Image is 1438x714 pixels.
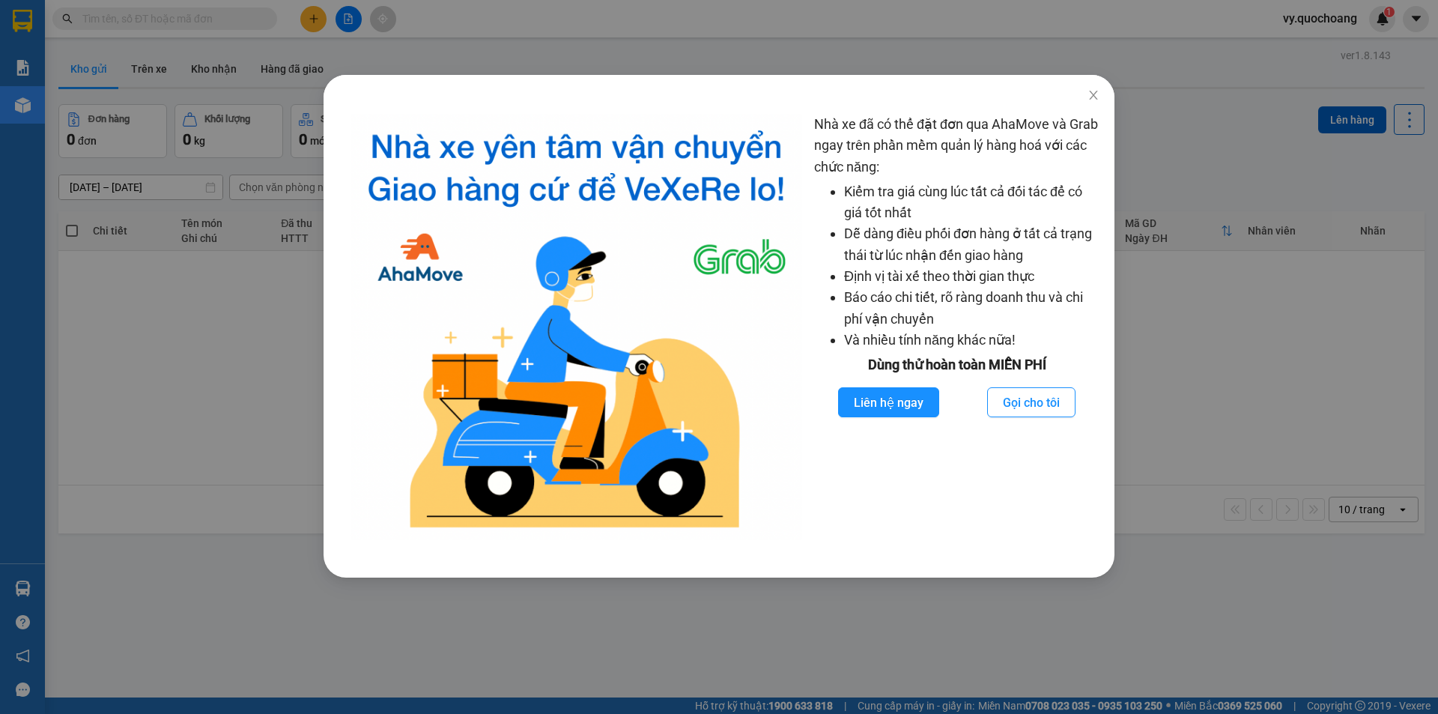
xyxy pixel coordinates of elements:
li: Và nhiều tính năng khác nữa! [844,330,1099,351]
span: Liên hệ ngay [854,393,923,412]
button: Liên hệ ngay [838,387,939,417]
li: Dễ dàng điều phối đơn hàng ở tất cả trạng thái từ lúc nhận đến giao hàng [844,223,1099,266]
li: Báo cáo chi tiết, rõ ràng doanh thu và chi phí vận chuyển [844,287,1099,330]
button: Gọi cho tôi [987,387,1076,417]
div: Nhà xe đã có thể đặt đơn qua AhaMove và Grab ngay trên phần mềm quản lý hàng hoá với các chức năng: [814,114,1099,540]
span: close [1087,89,1099,101]
img: logo [351,114,802,540]
button: Close [1073,75,1114,117]
li: Định vị tài xế theo thời gian thực [844,266,1099,287]
li: Kiểm tra giá cùng lúc tất cả đối tác để có giá tốt nhất [844,181,1099,224]
div: Dùng thử hoàn toàn MIỄN PHÍ [814,354,1099,375]
span: Gọi cho tôi [1003,393,1060,412]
